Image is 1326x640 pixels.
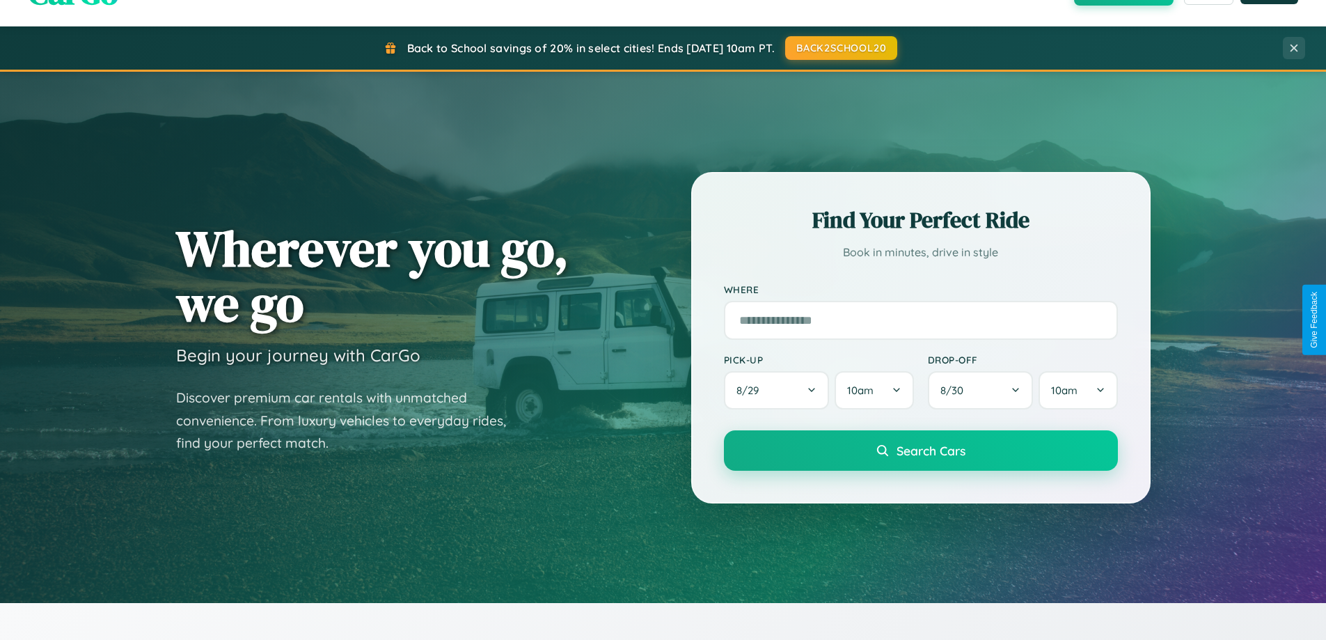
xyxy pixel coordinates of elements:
button: 10am [835,371,913,409]
h1: Wherever you go, we go [176,221,569,331]
button: 8/29 [724,371,830,409]
label: Drop-off [928,354,1118,366]
button: 10am [1039,371,1117,409]
h2: Find Your Perfect Ride [724,205,1118,235]
span: 10am [1051,384,1078,397]
h3: Begin your journey with CarGo [176,345,420,366]
span: 8 / 29 [736,384,766,397]
label: Pick-up [724,354,914,366]
label: Where [724,283,1118,295]
p: Discover premium car rentals with unmatched convenience. From luxury vehicles to everyday rides, ... [176,387,524,455]
span: 10am [847,384,874,397]
button: 8/30 [928,371,1034,409]
span: Search Cars [897,443,965,458]
div: Give Feedback [1309,292,1319,348]
span: Back to School savings of 20% in select cities! Ends [DATE] 10am PT. [407,41,775,55]
button: BACK2SCHOOL20 [785,36,897,60]
span: 8 / 30 [940,384,970,397]
button: Search Cars [724,430,1118,471]
p: Book in minutes, drive in style [724,242,1118,263]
